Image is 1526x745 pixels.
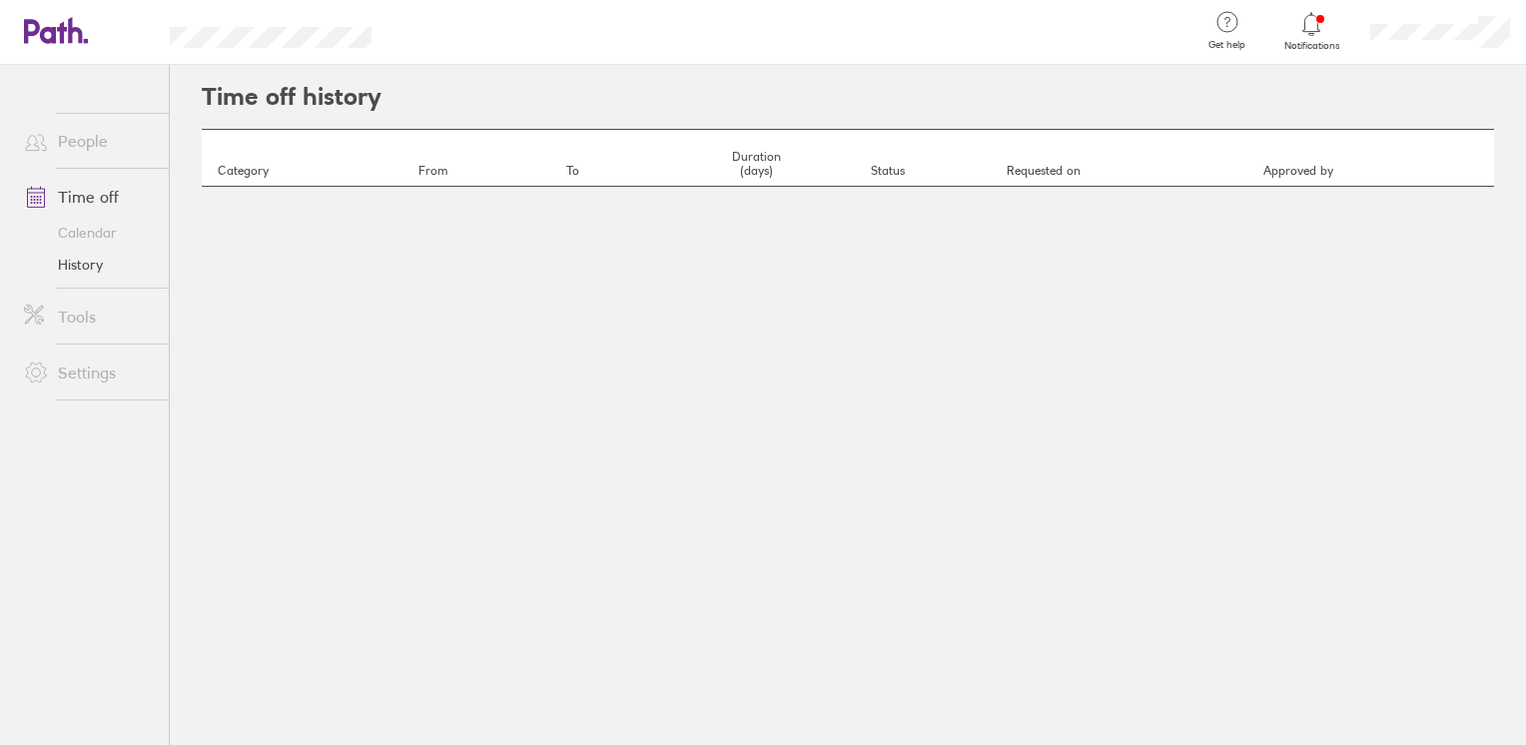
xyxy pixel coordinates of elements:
[550,130,659,187] th: To
[8,177,169,217] a: Time off
[8,353,169,392] a: Settings
[1279,40,1344,52] span: Notifications
[202,130,402,187] th: Category
[659,130,855,187] th: Duration (days)
[1194,39,1259,51] span: Get help
[991,130,1247,187] th: Requested on
[402,130,550,187] th: From
[8,297,169,337] a: Tools
[8,249,169,281] a: History
[202,65,381,129] h2: Time off history
[8,121,169,161] a: People
[8,217,169,249] a: Calendar
[1279,10,1344,52] a: Notifications
[1247,130,1494,187] th: Approved by
[855,130,991,187] th: Status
